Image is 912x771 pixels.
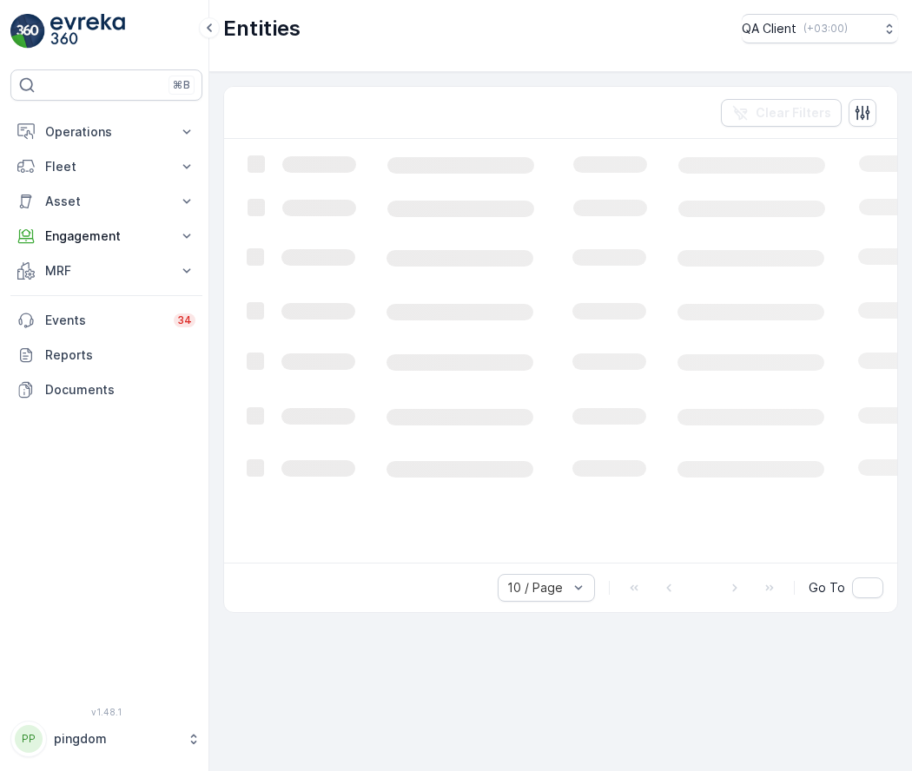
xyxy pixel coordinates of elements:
a: Events34 [10,303,202,338]
img: logo [10,14,45,49]
a: Documents [10,372,202,407]
button: Clear Filters [721,99,842,127]
button: Operations [10,115,202,149]
p: Fleet [45,158,168,175]
p: QA Client [742,20,796,37]
p: MRF [45,262,168,280]
p: Reports [45,346,195,364]
img: logo_light-DOdMpM7g.png [50,14,125,49]
p: Documents [45,381,195,399]
p: Asset [45,193,168,210]
p: 34 [177,313,192,327]
span: v 1.48.1 [10,707,202,717]
button: MRF [10,254,202,288]
button: Engagement [10,219,202,254]
div: PP [15,725,43,753]
p: Engagement [45,227,168,245]
p: ( +03:00 ) [803,22,848,36]
p: pingdom [54,730,178,748]
p: Clear Filters [756,104,831,122]
p: Entities [223,15,301,43]
p: Operations [45,123,168,141]
button: PPpingdom [10,721,202,757]
button: Fleet [10,149,202,184]
button: Asset [10,184,202,219]
a: Reports [10,338,202,372]
p: Events [45,312,163,329]
p: ⌘B [173,78,190,92]
button: QA Client(+03:00) [742,14,898,43]
span: Go To [809,579,845,596]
